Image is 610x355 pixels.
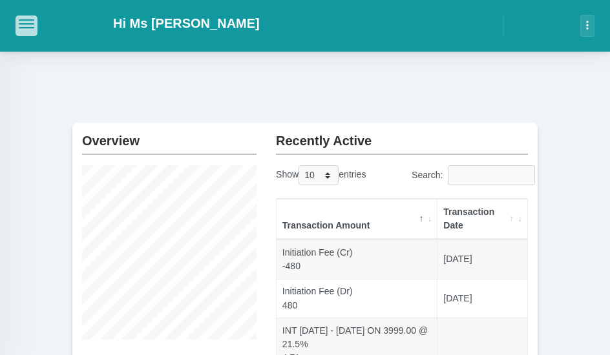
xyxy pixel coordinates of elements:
h2: Recently Active [276,123,528,148]
label: Search: [412,165,528,185]
td: [DATE] [437,279,527,318]
th: Transaction Date: activate to sort column ascending [437,199,527,239]
td: [DATE] [437,239,527,279]
select: Showentries [299,165,339,185]
td: Initiation Fee (Cr) -480 [277,239,437,279]
h2: Hi Ms [PERSON_NAME] [113,15,260,31]
td: Initiation Fee (Dr) 480 [277,279,437,318]
input: Search: [448,165,535,185]
h2: Overview [82,123,257,148]
label: Show entries [276,165,366,185]
th: Transaction Amount: activate to sort column descending [277,199,437,239]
